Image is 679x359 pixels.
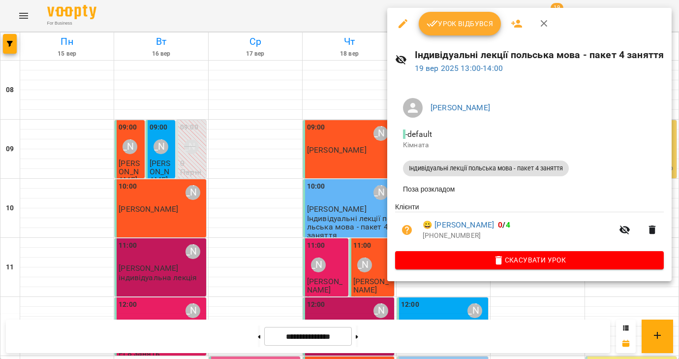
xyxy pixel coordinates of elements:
[395,202,664,251] ul: Клієнти
[415,47,664,63] h6: Індивідуальні лекції польська мова - пакет 4 заняття
[423,219,494,231] a: 😀 [PERSON_NAME]
[403,130,434,139] span: - default
[498,220,502,229] span: 0
[419,12,501,35] button: Урок відбувся
[395,218,419,242] button: Візит ще не сплачено. Додати оплату?
[403,164,569,173] span: Індивідуальні лекції польська мова - пакет 4 заняття
[403,140,656,150] p: Кімната
[395,180,664,198] li: Поза розкладом
[427,18,494,30] span: Урок відбувся
[403,254,656,266] span: Скасувати Урок
[431,103,490,112] a: [PERSON_NAME]
[415,64,503,73] a: 19 вер 2025 13:00-14:00
[423,231,613,241] p: [PHONE_NUMBER]
[498,220,510,229] b: /
[506,220,510,229] span: 4
[395,251,664,269] button: Скасувати Урок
